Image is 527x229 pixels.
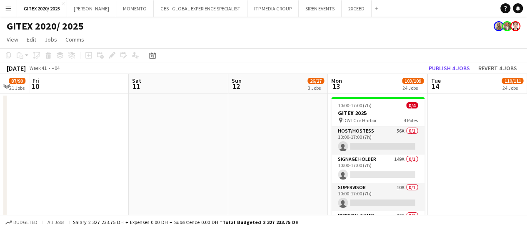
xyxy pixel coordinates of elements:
[17,0,67,17] button: GITEX 2020/ 2025
[52,65,60,71] div: +04
[45,36,57,43] span: Jobs
[73,219,299,225] div: Salary 2 327 233.75 DH + Expenses 0.00 DH + Subsistence 0.00 DH =
[7,20,84,32] h1: GITEX 2020/ 2025
[27,65,48,71] span: Week 41
[7,64,26,72] div: [DATE]
[154,0,247,17] button: GES - GLOBAL EXPERIENCE SPECIALIST
[475,63,520,74] button: Revert 4 jobs
[425,63,473,74] button: Publish 4 jobs
[7,36,18,43] span: View
[4,218,39,227] button: Budgeted
[46,219,66,225] span: All jobs
[65,36,84,43] span: Comms
[502,21,512,31] app-user-avatar: Clinton Appel
[62,34,87,45] a: Comms
[342,0,372,17] button: 2XCEED
[23,34,40,45] a: Edit
[247,0,299,17] button: ITP MEDIA GROUP
[3,34,22,45] a: View
[510,21,520,31] app-user-avatar: Hanna Emia
[41,34,60,45] a: Jobs
[27,36,36,43] span: Edit
[222,219,299,225] span: Total Budgeted 2 327 233.75 DH
[116,0,154,17] button: MOMENTO
[67,0,116,17] button: [PERSON_NAME]
[494,21,504,31] app-user-avatar: Viviane Melatti
[299,0,342,17] button: SIREN EVENTS
[13,219,37,225] span: Budgeted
